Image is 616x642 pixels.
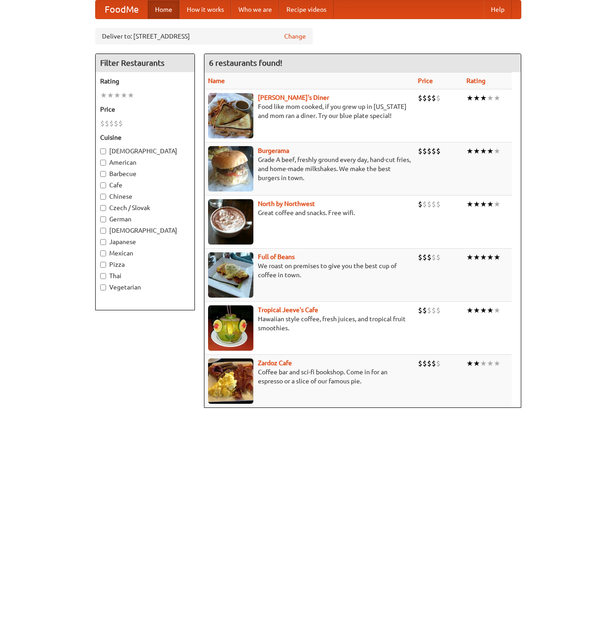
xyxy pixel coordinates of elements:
[422,358,427,368] li: $
[480,146,487,156] li: ★
[258,359,292,367] a: Zardoz Cafe
[258,253,295,260] a: Full of Beans
[114,118,118,128] li: $
[466,305,473,315] li: ★
[422,305,427,315] li: $
[473,358,480,368] li: ★
[100,284,106,290] input: Vegetarian
[208,93,253,138] img: sallys.jpg
[258,94,329,101] a: [PERSON_NAME]'s Diner
[494,358,500,368] li: ★
[100,239,106,245] input: Japanese
[107,90,114,100] li: ★
[487,358,494,368] li: ★
[100,250,106,256] input: Mexican
[473,146,480,156] li: ★
[100,215,190,224] label: German
[418,305,422,315] li: $
[100,171,106,177] input: Barbecue
[208,368,411,386] p: Coffee bar and sci-fi bookshop. Come in for an espresso or a slice of our famous pie.
[494,93,500,103] li: ★
[418,358,422,368] li: $
[100,181,190,190] label: Cafe
[427,146,432,156] li: $
[100,249,190,258] label: Mexican
[418,199,422,209] li: $
[208,199,253,245] img: north.jpg
[100,182,106,188] input: Cafe
[114,90,121,100] li: ★
[473,252,480,262] li: ★
[436,358,441,368] li: $
[100,260,190,269] label: Pizza
[432,305,436,315] li: $
[127,90,134,100] li: ★
[100,205,106,211] input: Czech / Slovak
[100,158,190,167] label: American
[466,146,473,156] li: ★
[432,93,436,103] li: $
[466,252,473,262] li: ★
[487,252,494,262] li: ★
[480,358,487,368] li: ★
[100,228,106,234] input: [DEMOGRAPHIC_DATA]
[480,199,487,209] li: ★
[436,305,441,315] li: $
[100,160,106,166] input: American
[494,305,500,315] li: ★
[418,252,422,262] li: $
[418,146,422,156] li: $
[466,77,485,84] a: Rating
[100,169,190,178] label: Barbecue
[422,146,427,156] li: $
[487,146,494,156] li: ★
[100,262,106,268] input: Pizza
[422,252,427,262] li: $
[427,199,432,209] li: $
[427,93,432,103] li: $
[100,105,190,114] h5: Price
[480,252,487,262] li: ★
[100,203,190,212] label: Czech / Slovak
[432,358,436,368] li: $
[231,0,279,19] a: Who we are
[436,199,441,209] li: $
[100,77,190,86] h5: Rating
[109,118,114,128] li: $
[480,305,487,315] li: ★
[466,199,473,209] li: ★
[422,199,427,209] li: $
[100,216,106,222] input: German
[100,192,190,201] label: Chinese
[208,314,411,333] p: Hawaiian style coffee, fresh juices, and tropical fruit smoothies.
[436,252,441,262] li: $
[473,199,480,209] li: ★
[258,200,315,207] a: North by Northwest
[422,93,427,103] li: $
[258,147,289,154] a: Burgerama
[432,252,436,262] li: $
[208,77,225,84] a: Name
[436,146,441,156] li: $
[494,199,500,209] li: ★
[208,261,411,279] p: We roast on premises to give you the best cup of coffee in town.
[480,93,487,103] li: ★
[208,146,253,191] img: burgerama.jpg
[209,59,282,67] ng-pluralize: 6 restaurants found!
[284,32,306,41] a: Change
[100,148,106,154] input: [DEMOGRAPHIC_DATA]
[427,358,432,368] li: $
[484,0,512,19] a: Help
[208,155,411,182] p: Grade A beef, freshly ground every day, hand-cut fries, and home-made milkshakes. We make the bes...
[436,93,441,103] li: $
[279,0,334,19] a: Recipe videos
[208,102,411,120] p: Food like mom cooked, if you grew up in [US_STATE] and mom ran a diner. Try our blue plate special!
[427,305,432,315] li: $
[208,358,253,404] img: zardoz.jpg
[494,252,500,262] li: ★
[487,305,494,315] li: ★
[100,194,106,200] input: Chinese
